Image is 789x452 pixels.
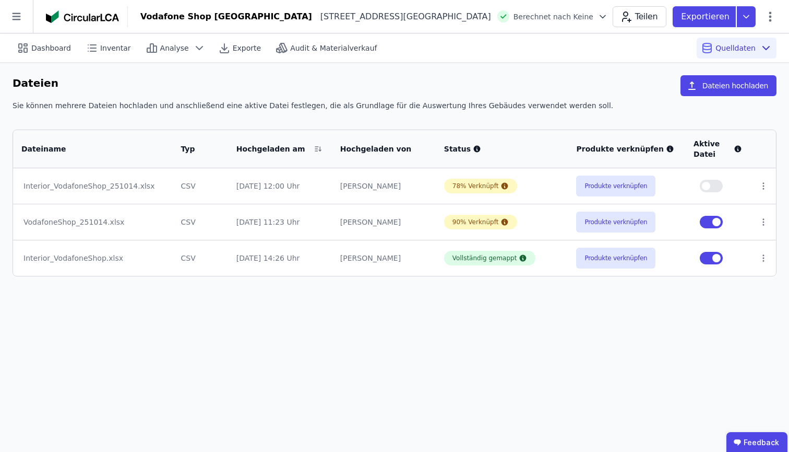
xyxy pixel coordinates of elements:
div: Typ [181,144,207,154]
button: Teilen [613,6,666,27]
div: CSV [181,253,219,263]
div: [STREET_ADDRESS][GEOGRAPHIC_DATA] [312,10,491,23]
span: Dashboard [31,43,71,53]
div: [PERSON_NAME] [340,217,427,227]
span: Berechnet nach Keine [513,11,593,22]
span: Inventar [100,43,131,53]
div: Dateiname [21,144,151,154]
button: Produkte verknüpfen [576,248,655,269]
div: 90% Verknüpft [452,218,499,226]
div: [DATE] 11:23 Uhr [236,217,324,227]
div: [DATE] 12:00 Uhr [236,181,324,191]
div: 78% Verknüpft [452,182,499,190]
div: Sie können mehrere Dateien hochladen und anschließend eine aktive Datei festlegen, die als Grundl... [13,100,776,119]
div: Hochgeladen am [236,144,311,154]
div: Aktive Datei [694,138,742,159]
div: VodafoneShop_251014.xlsx [23,217,162,227]
p: Exportieren [681,10,732,23]
div: Vodafone Shop [GEOGRAPHIC_DATA] [140,10,312,23]
div: Hochgeladen von [340,144,415,154]
span: Exporte [233,43,261,53]
button: Produkte verknüpfen [576,176,655,196]
div: Interior_VodafoneShop.xlsx [23,253,162,263]
div: Status [444,144,560,154]
h6: Dateien [13,75,58,92]
button: Dateien hochladen [680,75,776,96]
button: Produkte verknüpfen [576,212,655,233]
div: CSV [181,181,219,191]
span: Audit & Materialverkauf [290,43,377,53]
div: CSV [181,217,219,227]
div: [PERSON_NAME] [340,181,427,191]
div: Vollständig gemappt [452,254,517,262]
span: Analyse [160,43,189,53]
div: Interior_VodafoneShop_251014.xlsx [23,181,162,191]
span: Quelldaten [715,43,756,53]
div: Produkte verknüpfen [576,144,677,154]
img: Concular [46,10,119,23]
div: [PERSON_NAME] [340,253,427,263]
div: [DATE] 14:26 Uhr [236,253,324,263]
